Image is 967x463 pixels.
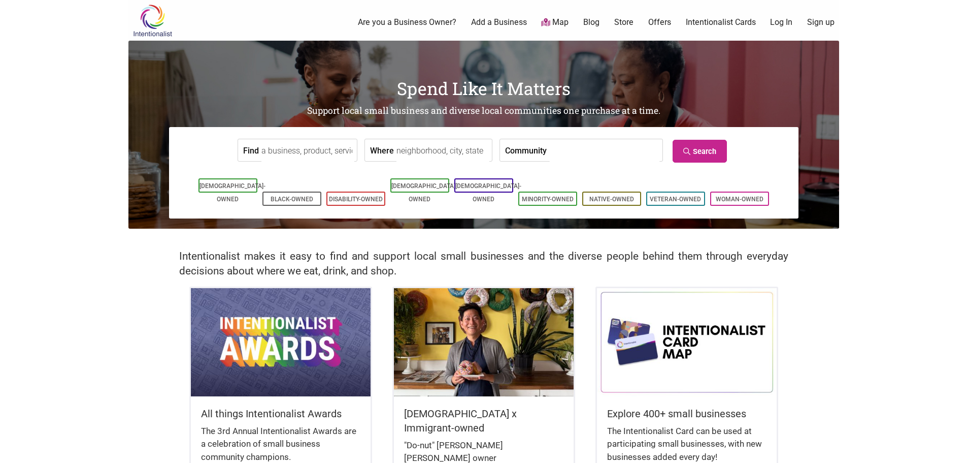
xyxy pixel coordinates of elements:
[589,196,634,203] a: Native-Owned
[199,182,265,203] a: [DEMOGRAPHIC_DATA]-Owned
[770,17,792,28] a: Log In
[271,196,313,203] a: Black-Owned
[128,4,177,37] img: Intentionalist
[191,288,371,396] img: Intentionalist Awards
[404,407,563,435] h5: [DEMOGRAPHIC_DATA] x Immigrant-owned
[358,17,456,28] a: Are you a Business Owner?
[128,76,839,101] h1: Spend Like It Matters
[614,17,633,28] a: Store
[391,182,457,203] a: [DEMOGRAPHIC_DATA]-Owned
[179,249,788,279] h2: Intentionalist makes it easy to find and support local small businesses and the diverse people be...
[128,105,839,117] h2: Support local small business and diverse local communities one purchase at a time.
[583,17,599,28] a: Blog
[716,196,763,203] a: Woman-Owned
[455,182,521,203] a: [DEMOGRAPHIC_DATA]-Owned
[541,17,569,28] a: Map
[370,139,394,161] label: Where
[650,196,701,203] a: Veteran-Owned
[505,139,547,161] label: Community
[607,407,766,421] h5: Explore 400+ small businesses
[686,17,756,28] a: Intentionalist Cards
[597,288,777,396] img: Intentionalist Card Map
[261,139,354,162] input: a business, product, service
[648,17,671,28] a: Offers
[522,196,574,203] a: Minority-Owned
[394,288,574,396] img: King Donuts - Hong Chhuor
[243,139,259,161] label: Find
[329,196,383,203] a: Disability-Owned
[807,17,835,28] a: Sign up
[396,139,489,162] input: neighborhood, city, state
[471,17,527,28] a: Add a Business
[201,407,360,421] h5: All things Intentionalist Awards
[673,140,727,163] a: Search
